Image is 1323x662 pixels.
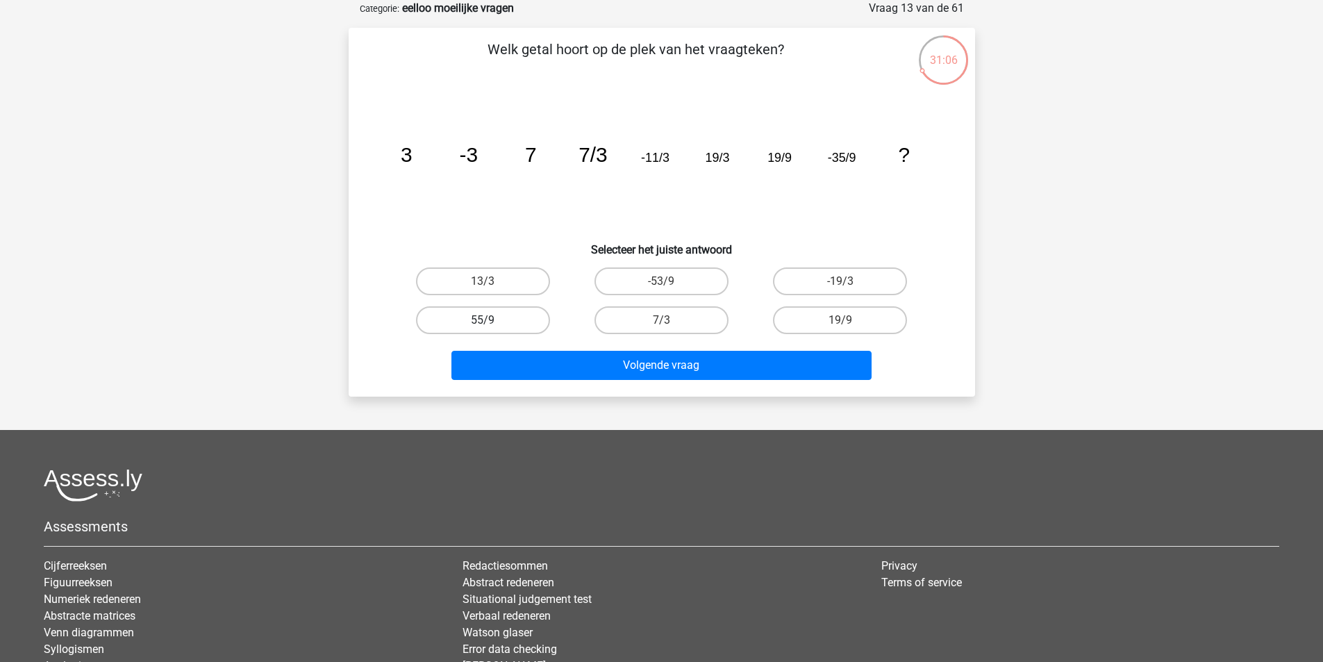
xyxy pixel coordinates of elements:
[44,559,107,572] a: Cijferreeksen
[44,576,113,589] a: Figuurreeksen
[641,151,669,165] tspan: -11/3
[579,143,608,166] tspan: 7/3
[44,643,104,656] a: Syllogismen
[705,151,729,165] tspan: 19/3
[371,232,953,256] h6: Selecteer het juiste antwoord
[767,151,792,165] tspan: 19/9
[463,609,551,622] a: Verbaal redeneren
[463,626,533,639] a: Watson glaser
[594,306,729,334] label: 7/3
[917,34,970,69] div: 31:06
[371,39,901,81] p: Welk getal hoort op de plek van het vraagteken?
[594,267,729,295] label: -53/9
[44,626,134,639] a: Venn diagrammen
[416,267,550,295] label: 13/3
[463,643,557,656] a: Error data checking
[416,306,550,334] label: 55/9
[451,351,872,380] button: Volgende vraag
[773,306,907,334] label: 19/9
[881,559,917,572] a: Privacy
[463,576,554,589] a: Abstract redeneren
[402,1,514,15] strong: eelloo moeilijke vragen
[463,593,592,606] a: Situational judgement test
[525,143,537,166] tspan: 7
[827,151,856,165] tspan: -35/9
[44,593,141,606] a: Numeriek redeneren
[360,3,399,14] small: Categorie:
[44,609,135,622] a: Abstracte matrices
[881,576,962,589] a: Terms of service
[773,267,907,295] label: -19/3
[459,143,478,166] tspan: -3
[463,559,548,572] a: Redactiesommen
[898,143,910,166] tspan: ?
[400,143,412,166] tspan: 3
[44,518,1279,535] h5: Assessments
[44,469,142,502] img: Assessly logo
